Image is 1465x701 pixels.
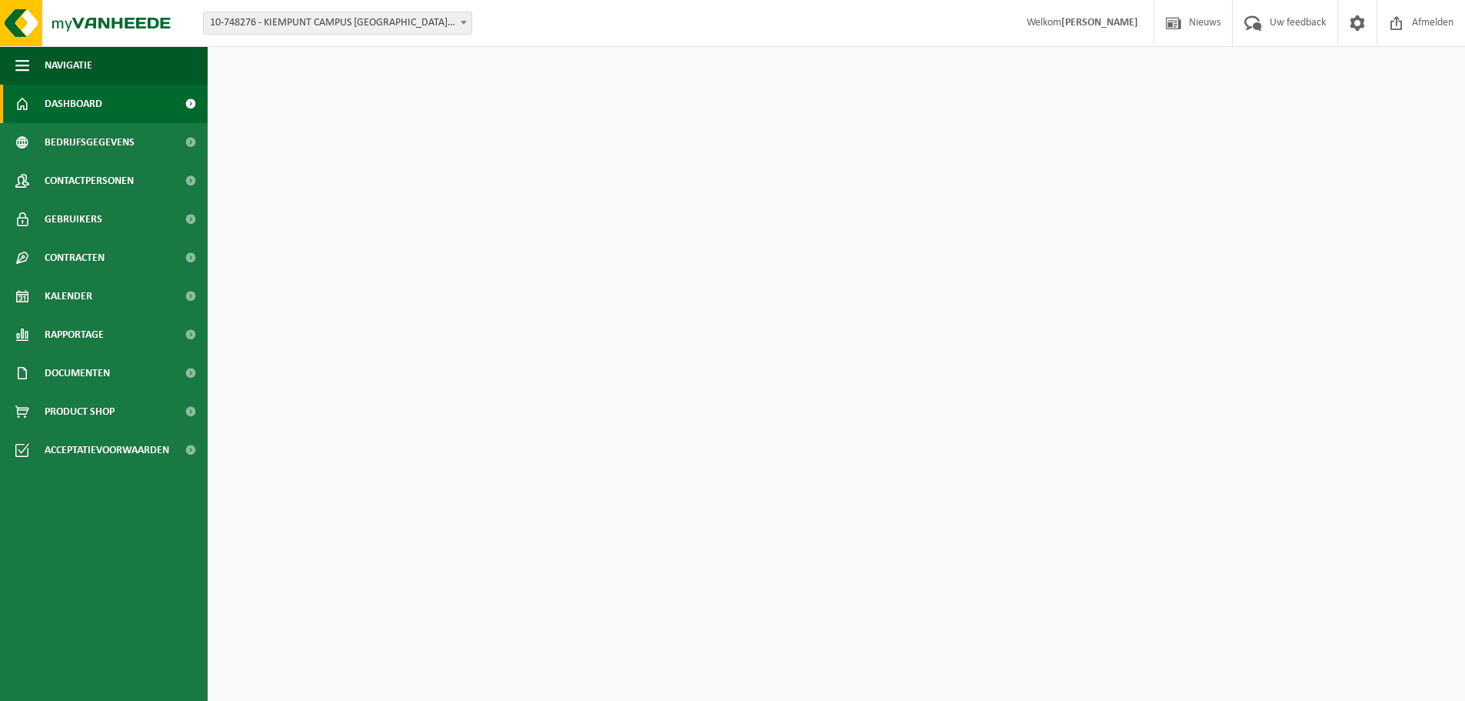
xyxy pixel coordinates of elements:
span: Gebruikers [45,200,102,239]
span: Product Shop [45,392,115,431]
span: Contracten [45,239,105,277]
span: 10-748276 - KIEMPUNT CAMPUS ASSENEDE - ASSENEDE [203,12,472,35]
span: 10-748276 - KIEMPUNT CAMPUS ASSENEDE - ASSENEDE [204,12,471,34]
span: Acceptatievoorwaarden [45,431,169,469]
span: Documenten [45,354,110,392]
span: Kalender [45,277,92,315]
span: Rapportage [45,315,104,354]
span: Bedrijfsgegevens [45,123,135,162]
span: Dashboard [45,85,102,123]
span: Contactpersonen [45,162,134,200]
span: Navigatie [45,46,92,85]
strong: [PERSON_NAME] [1061,17,1138,28]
